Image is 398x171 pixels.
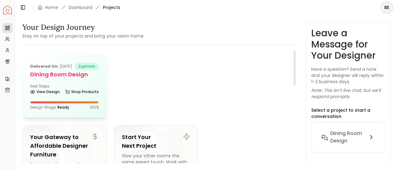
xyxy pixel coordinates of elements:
[22,22,144,32] h3: Your Design Journey
[45,4,58,11] a: Home
[317,127,380,147] button: Dining Room Design
[311,107,385,119] p: Select a project to start a conversation
[311,87,385,100] p: Note: This isn’t live chat, but we’ll respond promptly.
[311,66,385,85] p: Have a question? Send a note and your designer will reply within 1–2 business days.
[30,84,99,96] div: Next Steps:
[30,64,59,69] b: Delivered on:
[103,4,120,11] span: Projects
[330,130,365,145] h6: Dining Room Design
[381,1,393,14] button: BE
[30,63,72,70] p: [DATE]
[122,133,191,150] h5: Start Your Next Project
[30,70,99,79] h5: Dining Room Design
[381,2,392,13] span: BE
[22,33,144,39] small: Stay on top of your projects and bring your vision home
[38,4,120,11] nav: breadcrumb
[30,105,69,110] p: Design Stage:
[58,105,69,110] span: Ready
[3,6,12,14] img: Spacejoy Logo
[3,6,12,14] a: Spacejoy
[75,63,99,70] span: euphoria
[311,28,385,61] h3: Leave a Message for Your Designer
[69,4,92,11] a: Dashboard
[30,133,99,159] h5: Your Gateway to Affordable Designer Furniture
[65,88,99,96] a: Shop Products
[90,105,99,110] p: 100 %
[30,88,60,96] a: View Design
